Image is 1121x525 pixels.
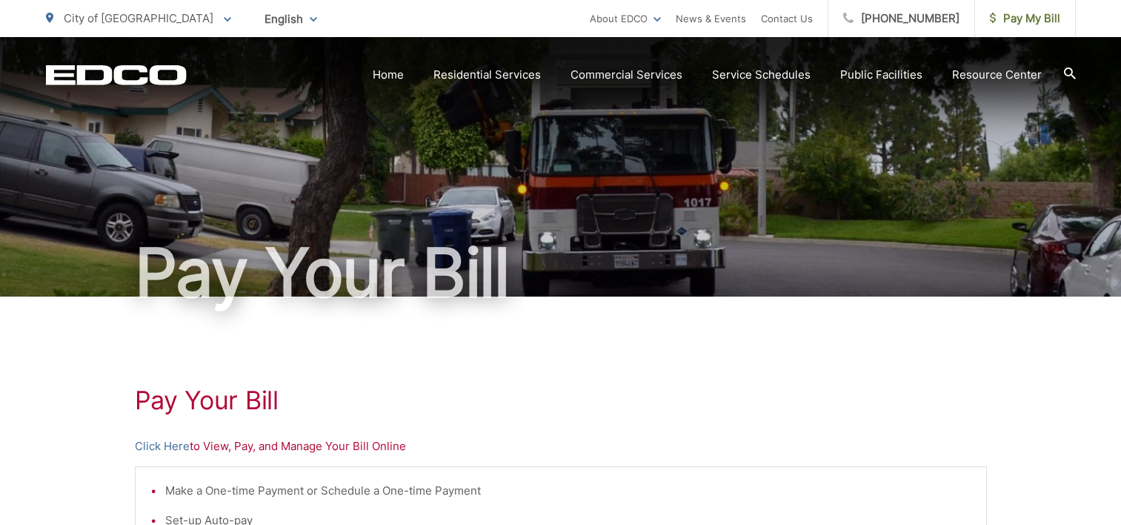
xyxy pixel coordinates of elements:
a: Contact Us [761,10,813,27]
li: Make a One-time Payment or Schedule a One-time Payment [165,482,971,500]
h1: Pay Your Bill [135,386,987,415]
a: Public Facilities [840,66,922,84]
a: Home [373,66,404,84]
a: Service Schedules [712,66,811,84]
a: EDCD logo. Return to the homepage. [46,65,187,85]
a: About EDCO [590,10,661,27]
a: Commercial Services [571,66,682,84]
h1: Pay Your Bill [46,236,1076,310]
a: Residential Services [433,66,541,84]
span: English [253,6,328,32]
p: to View, Pay, and Manage Your Bill Online [135,437,987,455]
a: Resource Center [952,66,1042,84]
span: City of [GEOGRAPHIC_DATA] [64,11,213,25]
a: News & Events [676,10,746,27]
span: Pay My Bill [990,10,1060,27]
a: Click Here [135,437,190,455]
